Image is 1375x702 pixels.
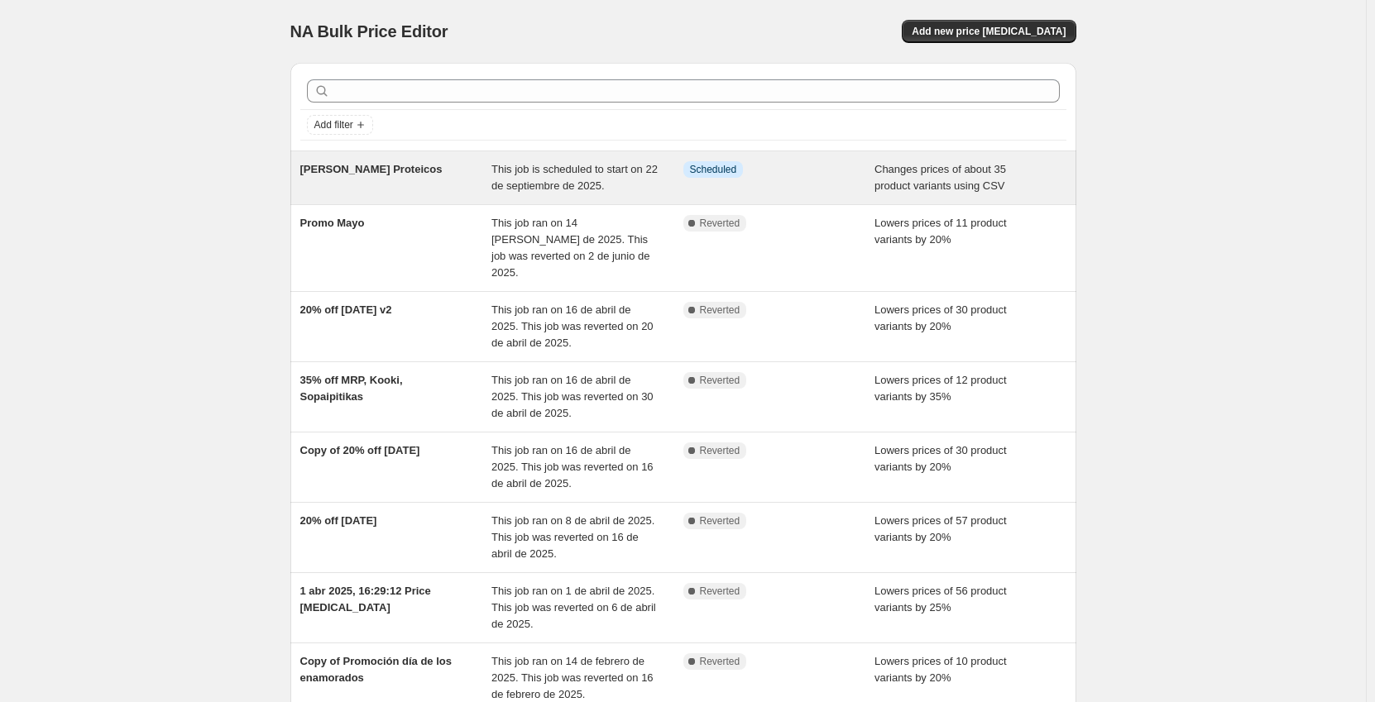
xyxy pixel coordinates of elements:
span: This job is scheduled to start on 22 de septiembre de 2025. [491,163,658,192]
span: This job ran on 1 de abril de 2025. This job was reverted on 6 de abril de 2025. [491,585,656,630]
span: Lowers prices of 11 product variants by 20% [874,217,1007,246]
span: 35% off MRP, Kooki, Sopaipitikas [300,374,403,403]
span: This job ran on 16 de abril de 2025. This job was reverted on 20 de abril de 2025. [491,303,654,349]
span: Copy of 20% off [DATE] [300,444,420,456]
span: This job ran on 8 de abril de 2025. This job was reverted on 16 de abril de 2025. [491,514,654,560]
span: NA Bulk Price Editor [290,22,448,41]
span: 1 abr 2025, 16:29:12 Price [MEDICAL_DATA] [300,585,431,614]
span: Lowers prices of 57 product variants by 20% [874,514,1007,543]
span: Add filter [314,118,353,131]
span: [PERSON_NAME] Proteicos [300,163,443,175]
span: This job ran on 14 [PERSON_NAME] de 2025. This job was reverted on 2 de junio de 2025. [491,217,650,279]
span: Promo Mayo [300,217,365,229]
span: Add new price [MEDICAL_DATA] [912,25,1066,38]
span: This job ran on 16 de abril de 2025. This job was reverted on 30 de abril de 2025. [491,374,654,419]
span: Lowers prices of 30 product variants by 20% [874,303,1007,332]
span: Reverted [700,444,740,457]
button: Add new price [MEDICAL_DATA] [902,20,1076,43]
span: 20% off [DATE] v2 [300,303,392,316]
span: This job ran on 16 de abril de 2025. This job was reverted on 16 de abril de 2025. [491,444,654,489]
span: This job ran on 14 de febrero de 2025. This job was reverted on 16 de febrero de 2025. [491,655,654,700]
span: Reverted [700,217,740,230]
span: Reverted [700,303,740,317]
span: Changes prices of about 35 product variants using CSV [874,163,1006,192]
span: Lowers prices of 56 product variants by 25% [874,585,1007,614]
span: Reverted [700,514,740,528]
button: Add filter [307,115,373,135]
span: Scheduled [690,163,737,176]
span: Reverted [700,655,740,668]
span: Reverted [700,374,740,387]
span: 20% off [DATE] [300,514,377,527]
span: Lowers prices of 12 product variants by 35% [874,374,1007,403]
span: Copy of Promoción día de los enamorados [300,655,452,684]
span: Reverted [700,585,740,598]
span: Lowers prices of 10 product variants by 20% [874,655,1007,684]
span: Lowers prices of 30 product variants by 20% [874,444,1007,473]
